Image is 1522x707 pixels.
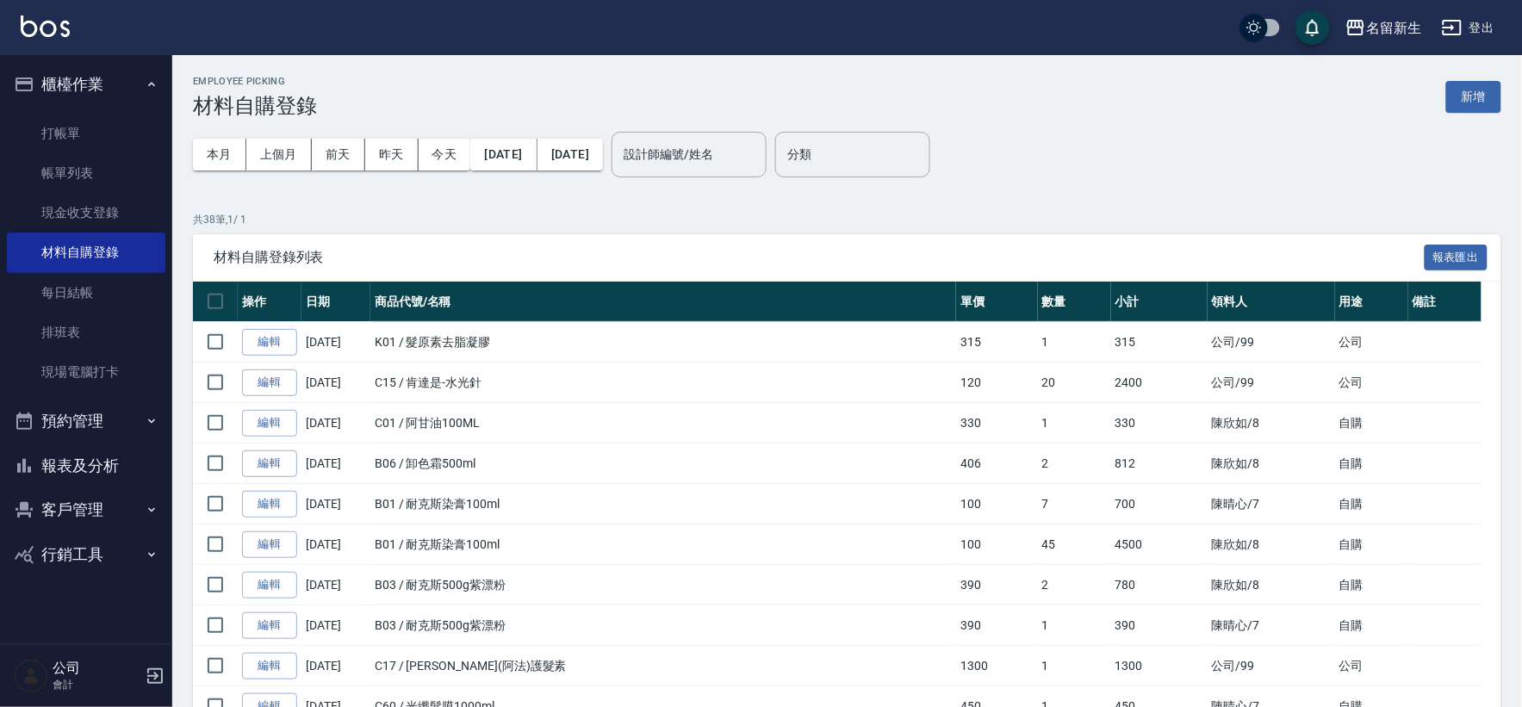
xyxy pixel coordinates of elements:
td: 330 [956,403,1037,443]
td: 陳欣如 /8 [1208,443,1335,484]
a: 現場電腦打卡 [7,352,165,392]
button: 新增 [1446,81,1501,113]
p: 會計 [53,677,140,692]
td: 390 [956,605,1037,646]
a: 編輯 [242,369,297,396]
a: 報表匯出 [1425,248,1488,264]
button: 櫃檯作業 [7,62,165,107]
a: 打帳單 [7,114,165,153]
h3: 材料自購登錄 [193,94,317,118]
td: [DATE] [301,605,370,646]
td: 315 [956,322,1037,363]
td: B01 / 耐克斯染膏100ml [370,484,956,524]
a: 編輯 [242,572,297,598]
td: 陳欣如 /8 [1208,403,1335,443]
td: [DATE] [301,322,370,363]
th: 操作 [238,282,301,322]
td: 330 [1111,403,1208,443]
td: 陳欣如 /8 [1208,524,1335,565]
td: [DATE] [301,646,370,686]
th: 用途 [1335,282,1408,322]
td: B03 / 耐克斯500g紫漂粉 [370,605,956,646]
a: 帳單列表 [7,153,165,193]
img: Person [14,659,48,693]
td: 2 [1038,443,1111,484]
button: [DATE] [537,139,603,171]
th: 小計 [1111,282,1208,322]
td: 7 [1038,484,1111,524]
button: 名留新生 [1339,10,1428,46]
td: [DATE] [301,484,370,524]
td: 120 [956,363,1037,403]
div: 名留新生 [1366,17,1421,39]
h2: Employee Picking [193,76,317,87]
a: 編輯 [242,410,297,437]
td: [DATE] [301,565,370,605]
td: 公司 /99 [1208,363,1335,403]
td: 1300 [956,646,1037,686]
td: 1 [1038,403,1111,443]
th: 商品代號/名稱 [370,282,956,322]
th: 數量 [1038,282,1111,322]
td: 自購 [1335,484,1408,524]
a: 編輯 [242,491,297,518]
a: 編輯 [242,450,297,477]
td: 自購 [1335,443,1408,484]
td: 2 [1038,565,1111,605]
button: 今天 [419,139,471,171]
td: 406 [956,443,1037,484]
img: Logo [21,16,70,37]
td: 2400 [1111,363,1208,403]
td: 780 [1111,565,1208,605]
a: 編輯 [242,653,297,679]
a: 新增 [1446,88,1501,104]
td: 1300 [1111,646,1208,686]
button: 登出 [1435,12,1501,44]
a: 編輯 [242,612,297,639]
td: [DATE] [301,403,370,443]
td: C17 / [PERSON_NAME](阿法)護髮素 [370,646,956,686]
a: 排班表 [7,313,165,352]
button: 預約管理 [7,399,165,443]
td: 1 [1038,605,1111,646]
td: 1 [1038,646,1111,686]
td: K01 / 髮原素去脂凝膠 [370,322,956,363]
td: 陳晴心 /7 [1208,605,1335,646]
td: 315 [1111,322,1208,363]
td: 100 [956,524,1037,565]
span: 材料自購登錄列表 [214,249,1425,266]
th: 備註 [1408,282,1482,322]
button: 上個月 [246,139,312,171]
button: 報表匯出 [1425,245,1488,271]
td: 812 [1111,443,1208,484]
td: 1 [1038,322,1111,363]
td: 45 [1038,524,1111,565]
td: [DATE] [301,524,370,565]
td: B01 / 耐克斯染膏100ml [370,524,956,565]
td: [DATE] [301,363,370,403]
h5: 公司 [53,660,140,677]
td: 700 [1111,484,1208,524]
td: 390 [1111,605,1208,646]
button: 報表及分析 [7,443,165,488]
td: C15 / 肯達是-水光針 [370,363,956,403]
td: 自購 [1335,403,1408,443]
td: 自購 [1335,524,1408,565]
td: 公司 /99 [1208,322,1335,363]
td: 4500 [1111,524,1208,565]
button: [DATE] [470,139,537,171]
td: 390 [956,565,1037,605]
button: 前天 [312,139,365,171]
button: save [1295,10,1330,45]
p: 共 38 筆, 1 / 1 [193,212,1501,227]
button: 本月 [193,139,246,171]
a: 編輯 [242,531,297,558]
button: 行銷工具 [7,532,165,577]
td: B03 / 耐克斯500g紫漂粉 [370,565,956,605]
button: 客戶管理 [7,487,165,532]
td: 公司 /99 [1208,646,1335,686]
th: 日期 [301,282,370,322]
th: 領料人 [1208,282,1335,322]
a: 材料自購登錄 [7,233,165,272]
td: B06 / 卸色霜500ml [370,443,956,484]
